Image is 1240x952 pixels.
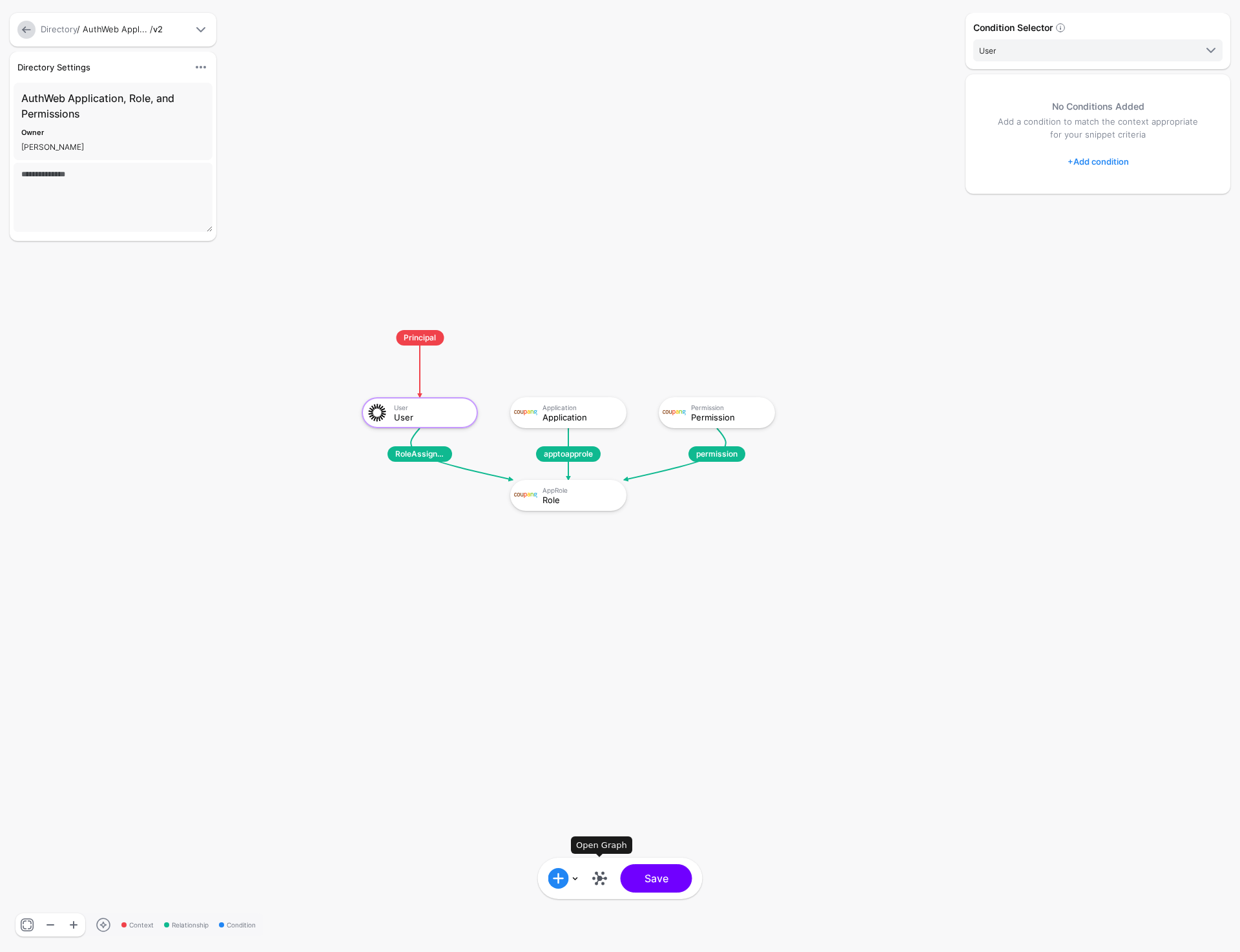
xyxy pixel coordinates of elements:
h3: AuthWeb Application, Role, and Permissions [21,90,205,121]
div: Permission [691,413,766,422]
span: Principal [396,330,444,346]
app-identifier: [PERSON_NAME] [21,142,84,152]
span: Relationship [164,920,209,930]
span: RoleAssignment [387,446,452,462]
div: Directory Settings [12,61,188,74]
img: svg+xml;base64,PHN2ZyBpZD0iTG9nbyIgeG1sbnM9Imh0dHA6Ly93d3cudzMub3JnLzIwMDAvc3ZnIiB3aWR0aD0iMTIxLj... [514,484,537,507]
strong: Condition Selector [973,22,1053,33]
span: + [1068,156,1073,167]
div: Permission [691,404,766,411]
span: apptoapprole [536,446,601,462]
a: Add condition [1068,151,1129,172]
div: Open Graph [571,836,632,854]
div: Application [542,404,617,411]
div: User [394,404,469,411]
div: Role [542,495,617,504]
button: Save [621,864,692,893]
span: permission [688,446,745,462]
strong: v2 [153,24,163,34]
span: User [979,46,996,56]
img: svg+xml;base64,PHN2ZyB3aWR0aD0iNjQiIGhlaWdodD0iNjQiIHZpZXdCb3g9IjAgMCA2NCA2NCIgZmlsbD0ibm9uZSIgeG... [366,401,389,424]
img: svg+xml;base64,PHN2ZyBpZD0iTG9nbyIgeG1sbnM9Imh0dHA6Ly93d3cudzMub3JnLzIwMDAvc3ZnIiB3aWR0aD0iMTIxLj... [514,401,537,424]
p: Add a condition to match the context appropriate for your snippet criteria [991,116,1204,141]
img: svg+xml;base64,PHN2ZyBpZD0iTG9nbyIgeG1sbnM9Imh0dHA6Ly93d3cudzMub3JnLzIwMDAvc3ZnIiB3aWR0aD0iMTIxLj... [663,401,686,424]
span: Condition [219,920,256,930]
div: User [394,413,469,422]
span: Context [121,920,154,930]
strong: Owner [21,128,44,137]
a: Directory [41,24,77,34]
div: AppRole [542,486,617,494]
div: / AuthWeb Appl... / [38,23,191,36]
div: Application [542,413,617,422]
h5: No Conditions Added [991,100,1204,113]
